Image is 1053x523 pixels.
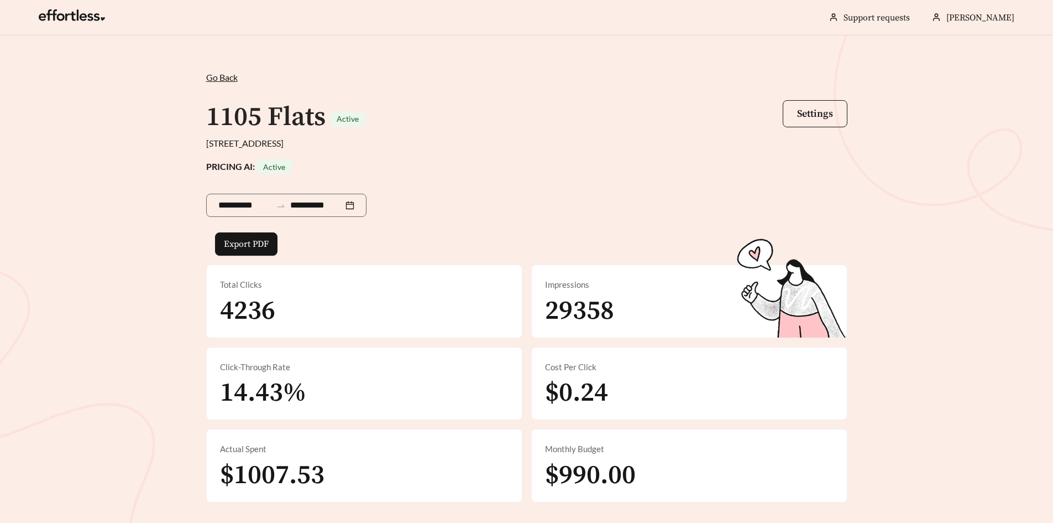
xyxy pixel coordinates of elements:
[545,278,834,291] div: Impressions
[206,72,238,82] span: Go Back
[206,137,847,150] div: [STREET_ADDRESS]
[797,107,833,120] span: Settings
[215,232,277,256] button: Export PDF
[220,294,275,328] span: 4236
[276,201,286,211] span: swap-right
[276,200,286,210] span: to
[263,162,285,172] span: Active
[220,376,306,410] span: 14.43%
[206,161,292,172] strong: PRICING AI:
[220,361,509,374] div: Click-Through Rate
[844,12,910,23] a: Support requests
[545,443,834,455] div: Monthly Budget
[337,114,359,123] span: Active
[946,12,1014,23] span: [PERSON_NAME]
[545,294,614,328] span: 29358
[220,459,324,492] span: $1007.53
[224,237,269,251] span: Export PDF
[783,100,847,127] button: Settings
[545,376,608,410] span: $0.24
[545,459,636,492] span: $990.00
[220,278,509,291] div: Total Clicks
[206,101,326,134] h1: 1105 Flats
[545,361,834,374] div: Cost Per Click
[220,443,509,455] div: Actual Spent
